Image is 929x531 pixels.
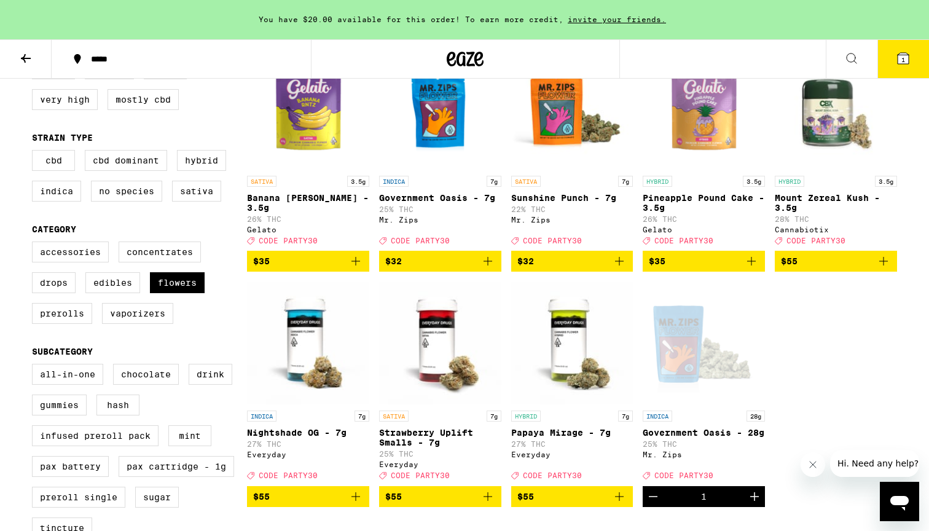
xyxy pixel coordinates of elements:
span: CODE PARTY30 [259,237,318,245]
span: 1 [901,56,905,63]
p: 27% THC [247,440,369,448]
label: PAX Battery [32,456,109,477]
label: Sugar [135,487,179,508]
p: Sunshine Punch - 7g [511,193,633,203]
a: Open page for Government Oasis - 7g from Mr. Zips [379,47,501,251]
button: Add to bag [247,486,369,507]
div: Mr. Zips [643,450,765,458]
p: 7g [618,176,633,187]
div: Mr. Zips [511,216,633,224]
iframe: Message from company [830,450,919,477]
label: Prerolls [32,303,92,324]
legend: Category [32,224,76,234]
img: Gelato - Pineapple Pound Cake - 3.5g [643,47,765,170]
button: Increment [744,486,765,507]
img: Gelato - Banana Runtz - 3.5g [247,47,369,170]
p: 22% THC [511,205,633,213]
span: CODE PARTY30 [654,237,713,245]
p: 25% THC [379,450,501,458]
p: 25% THC [643,440,765,448]
p: 25% THC [379,205,501,213]
div: Everyday [511,450,633,458]
button: 1 [877,40,929,78]
img: Everyday - Strawberry Uplift Smalls - 7g [379,281,501,404]
label: Indica [32,181,81,202]
p: Papaya Mirage - 7g [511,428,633,438]
p: 3.5g [743,176,765,187]
span: $35 [649,256,665,266]
span: CODE PARTY30 [391,237,450,245]
span: $35 [253,256,270,266]
p: 27% THC [511,440,633,448]
label: Preroll Single [32,487,125,508]
p: 3.5g [875,176,897,187]
img: Cannabiotix - Mount Zereal Kush - 3.5g [775,47,897,170]
a: Open page for Strawberry Uplift Smalls - 7g from Everyday [379,281,501,486]
label: Accessories [32,242,109,262]
span: CODE PARTY30 [786,237,845,245]
iframe: Button to launch messaging window [880,482,919,521]
p: HYBRID [775,176,804,187]
p: Government Oasis - 28g [643,428,765,438]
a: Open page for Pineapple Pound Cake - 3.5g from Gelato [643,47,765,251]
label: CBD Dominant [85,150,167,171]
p: Nightshade OG - 7g [247,428,369,438]
label: Drops [32,272,76,293]
legend: Strain Type [32,133,93,143]
button: Add to bag [247,251,369,272]
img: Mr. Zips - Government Oasis - 7g [379,47,501,170]
span: CODE PARTY30 [523,237,582,245]
button: Add to bag [511,486,633,507]
span: CODE PARTY30 [523,472,582,480]
p: 26% THC [247,215,369,223]
div: Gelato [643,226,765,234]
label: Mostly CBD [108,89,179,110]
a: Open page for Government Oasis - 28g from Mr. Zips [643,281,765,486]
div: Cannabiotix [775,226,897,234]
p: SATIVA [247,176,276,187]
label: Very High [32,89,98,110]
label: All-In-One [32,364,103,385]
a: Open page for Papaya Mirage - 7g from Everyday [511,281,633,486]
img: Everyday - Nightshade OG - 7g [247,281,369,404]
label: Mint [168,425,211,446]
div: Everyday [379,460,501,468]
label: Drink [189,364,232,385]
label: Hybrid [177,150,226,171]
p: Government Oasis - 7g [379,193,501,203]
p: INDICA [247,411,276,422]
span: $32 [517,256,534,266]
a: Open page for Sunshine Punch - 7g from Mr. Zips [511,47,633,251]
p: Pineapple Pound Cake - 3.5g [643,193,765,213]
legend: Subcategory [32,347,93,356]
label: Concentrates [119,242,201,262]
p: 28% THC [775,215,897,223]
div: Gelato [247,226,369,234]
p: HYBRID [511,411,541,422]
label: Flowers [150,272,205,293]
p: HYBRID [643,176,672,187]
label: Chocolate [113,364,179,385]
p: INDICA [643,411,672,422]
span: $32 [385,256,402,266]
p: 7g [618,411,633,422]
button: Add to bag [775,251,897,272]
img: Everyday - Papaya Mirage - 7g [511,281,633,404]
label: Infused Preroll Pack [32,425,159,446]
label: Sativa [172,181,221,202]
label: Hash [96,395,139,415]
p: 7g [487,176,501,187]
span: $55 [781,256,798,266]
p: SATIVA [511,176,541,187]
label: CBD [32,150,75,171]
a: Open page for Banana Runtz - 3.5g from Gelato [247,47,369,251]
span: CODE PARTY30 [259,472,318,480]
label: No Species [91,181,162,202]
label: Gummies [32,395,87,415]
p: SATIVA [379,411,409,422]
div: 1 [701,492,707,502]
p: Mount Zereal Kush - 3.5g [775,193,897,213]
a: Open page for Nightshade OG - 7g from Everyday [247,281,369,486]
p: Strawberry Uplift Smalls - 7g [379,428,501,447]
